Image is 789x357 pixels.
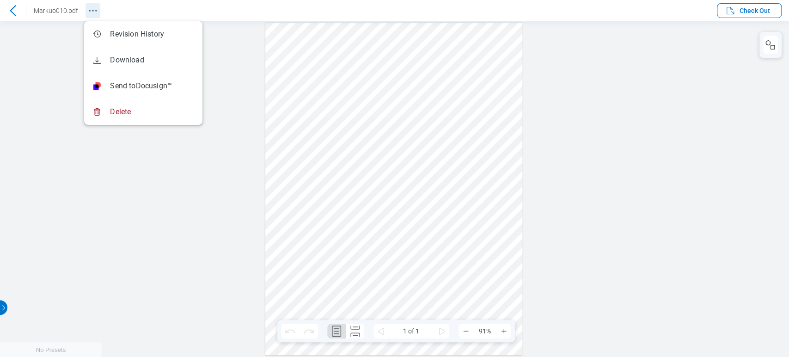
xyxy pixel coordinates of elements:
span: Markuo010.pdf [34,7,78,14]
span: 91% [473,324,496,339]
span: Send to Docusign™ [110,81,172,91]
button: Undo [281,324,300,339]
span: Check Out [740,6,770,15]
span: 1 of 1 [388,324,434,339]
button: Revision History [86,3,100,18]
div: Download [92,55,144,66]
img: Docusign Logo [93,82,101,90]
div: Revision History [92,29,164,40]
button: Single Page Layout [327,324,346,339]
button: Redo [300,324,318,339]
button: Continuous Page Layout [346,324,364,339]
button: Zoom In [496,324,511,339]
ul: Revision History [84,21,202,125]
span: Delete [110,107,131,117]
button: Zoom Out [459,324,473,339]
button: Check Out [717,3,782,18]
